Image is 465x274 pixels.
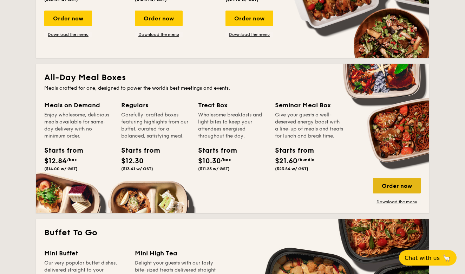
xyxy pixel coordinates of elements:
[135,11,183,26] div: Order now
[121,157,144,165] span: $12.30
[275,166,308,171] span: ($23.54 w/ GST)
[121,111,190,140] div: Carefully-crafted boxes featuring highlights from our buffet, curated for a balanced, satisfying ...
[121,145,153,156] div: Starts from
[275,111,343,140] div: Give your guests a well-deserved energy boost with a line-up of meals and treats for lunch and br...
[443,254,451,262] span: 🦙
[405,255,440,261] span: Chat with us
[44,85,421,92] div: Meals crafted for one, designed to power the world's best meetings and events.
[297,157,314,162] span: /bundle
[198,111,267,140] div: Wholesome breakfasts and light bites to keep your attendees energised throughout the day.
[275,157,297,165] span: $21.60
[135,32,183,37] a: Download the menu
[221,157,231,162] span: /box
[44,111,113,140] div: Enjoy wholesome, delicious meals available for same-day delivery with no minimum order.
[198,157,221,165] span: $10.30
[44,227,421,238] h2: Buffet To Go
[275,100,343,110] div: Seminar Meal Box
[44,72,421,83] h2: All-Day Meal Boxes
[44,11,92,26] div: Order now
[198,166,230,171] span: ($11.23 w/ GST)
[198,145,230,156] div: Starts from
[121,100,190,110] div: Regulars
[373,178,421,193] div: Order now
[44,157,67,165] span: $12.84
[44,145,76,156] div: Starts from
[135,248,217,258] div: Mini High Tea
[198,100,267,110] div: Treat Box
[373,199,421,205] a: Download the menu
[225,11,273,26] div: Order now
[44,32,92,37] a: Download the menu
[275,145,307,156] div: Starts from
[44,100,113,110] div: Meals on Demand
[67,157,77,162] span: /box
[44,166,78,171] span: ($14.00 w/ GST)
[399,250,457,266] button: Chat with us🦙
[225,32,273,37] a: Download the menu
[44,248,126,258] div: Mini Buffet
[121,166,153,171] span: ($13.41 w/ GST)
